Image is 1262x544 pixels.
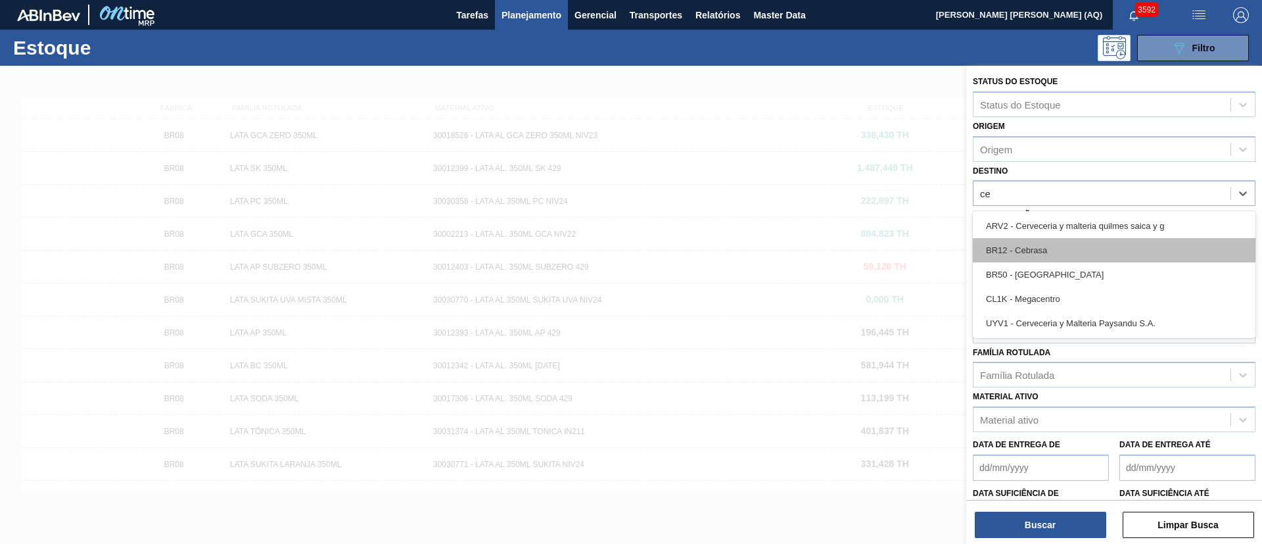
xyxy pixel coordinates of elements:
button: Notificações [1113,6,1155,24]
img: userActions [1191,7,1207,23]
span: Filtro [1192,43,1215,53]
span: 3592 [1135,3,1158,17]
label: Origem [973,122,1005,131]
label: Coordenação [973,210,1037,220]
button: Filtro [1137,35,1249,61]
span: Tarefas [456,7,488,23]
div: Material ativo [980,414,1039,426]
span: Relatórios [695,7,740,23]
img: TNhmsLtSVTkK8tSr43FrP2fwEKptu5GPRR3wAAAABJRU5ErkJggg== [17,9,80,21]
label: Material ativo [973,392,1039,401]
label: Destino [973,166,1008,176]
label: Data suficiência de [973,489,1059,498]
div: UYV1 - Cerveceria y Malteria Paysandu S.A. [973,311,1255,335]
input: dd/mm/yyyy [973,455,1109,481]
span: Master Data [753,7,805,23]
span: Transportes [630,7,682,23]
label: Data de Entrega de [973,440,1060,449]
div: ARV2 - Cerveceria y malteria quilmes saica y g [973,214,1255,238]
div: Família Rotulada [980,370,1054,381]
div: Pogramando: nenhum usuário selecionado [1098,35,1131,61]
div: Status do Estoque [980,99,1061,110]
span: Gerencial [574,7,617,23]
div: Origem [980,143,1012,155]
div: BR50 - [GEOGRAPHIC_DATA] [973,262,1255,287]
div: CL1K - Megacentro [973,287,1255,311]
label: Status do Estoque [973,77,1058,86]
label: Data de Entrega até [1119,440,1211,449]
input: dd/mm/yyyy [1119,455,1255,481]
label: Família Rotulada [973,348,1050,357]
span: Planejamento [502,7,561,23]
img: Logout [1233,7,1249,23]
div: BR12 - Cebrasa [973,238,1255,262]
label: Data suficiência até [1119,489,1209,498]
h1: Estoque [13,40,210,55]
